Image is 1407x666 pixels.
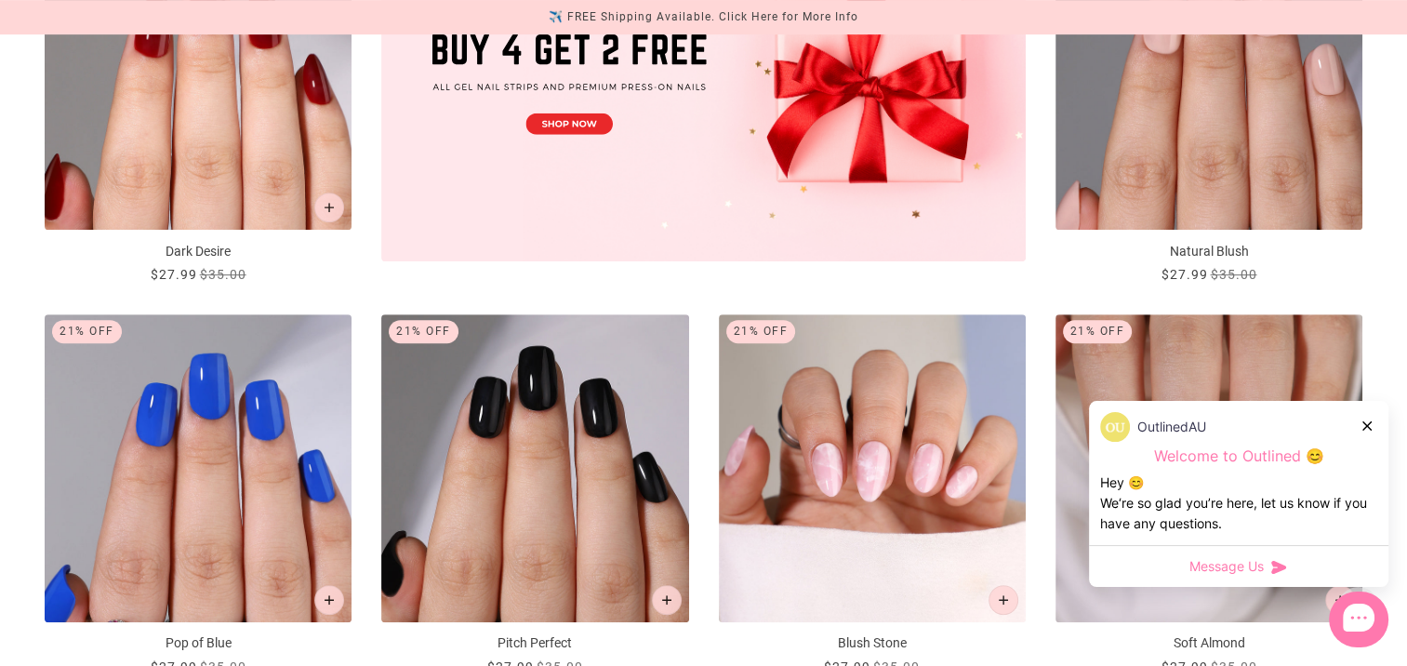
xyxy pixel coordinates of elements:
[389,320,458,343] div: 21% Off
[45,242,352,261] p: Dark Desire
[1055,242,1362,261] p: Natural Blush
[652,585,682,615] button: Add to cart
[1100,412,1130,442] img: data:image/png;base64,iVBORw0KGgoAAAANSUhEUgAAACQAAAAkCAYAAADhAJiYAAACJklEQVR4AexUO28TQRice/mFQxI...
[989,585,1018,615] button: Add to cart
[1100,446,1377,466] p: Welcome to Outlined 😊
[381,633,688,653] p: Pitch Perfect
[314,585,344,615] button: Add to cart
[1189,557,1264,576] span: Message Us
[45,633,352,653] p: Pop of Blue
[726,320,796,343] div: 21% Off
[1325,585,1355,615] button: Add to cart
[314,193,344,222] button: Add to cart
[1055,633,1362,653] p: Soft Almond
[1137,417,1206,437] p: OutlinedAU
[549,7,858,27] div: ✈️ FREE Shipping Available. Click Here for More Info
[1100,473,1377,534] div: Hey 😊 We‘re so glad you’re here, let us know if you have any questions.
[200,267,246,282] span: $35.00
[1161,267,1207,282] span: $27.99
[1063,320,1133,343] div: 21% Off
[1210,267,1256,282] span: $35.00
[151,267,197,282] span: $27.99
[52,320,122,343] div: 21% Off
[719,633,1026,653] p: Blush Stone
